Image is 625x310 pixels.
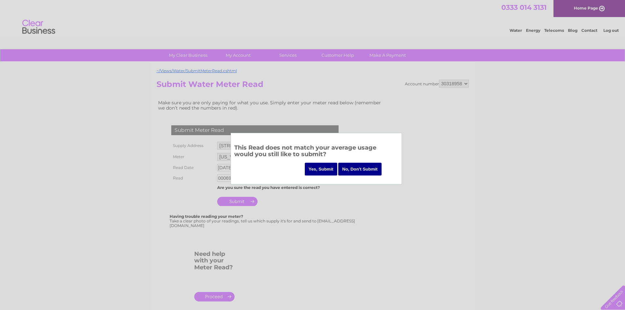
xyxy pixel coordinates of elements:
[568,28,577,33] a: Blog
[603,28,619,33] a: Log out
[544,28,564,33] a: Telecoms
[526,28,540,33] a: Energy
[305,163,338,176] input: Yes, Submit
[338,163,382,176] input: No, Don't Submit
[510,28,522,33] a: Water
[581,28,597,33] a: Contact
[501,3,547,11] a: 0333 014 3131
[22,17,55,37] img: logo.png
[234,143,398,161] h3: This Read does not match your average usage would you still like to submit?
[158,4,468,32] div: Clear Business is a trading name of Verastar Limited (registered in [GEOGRAPHIC_DATA] No. 3667643...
